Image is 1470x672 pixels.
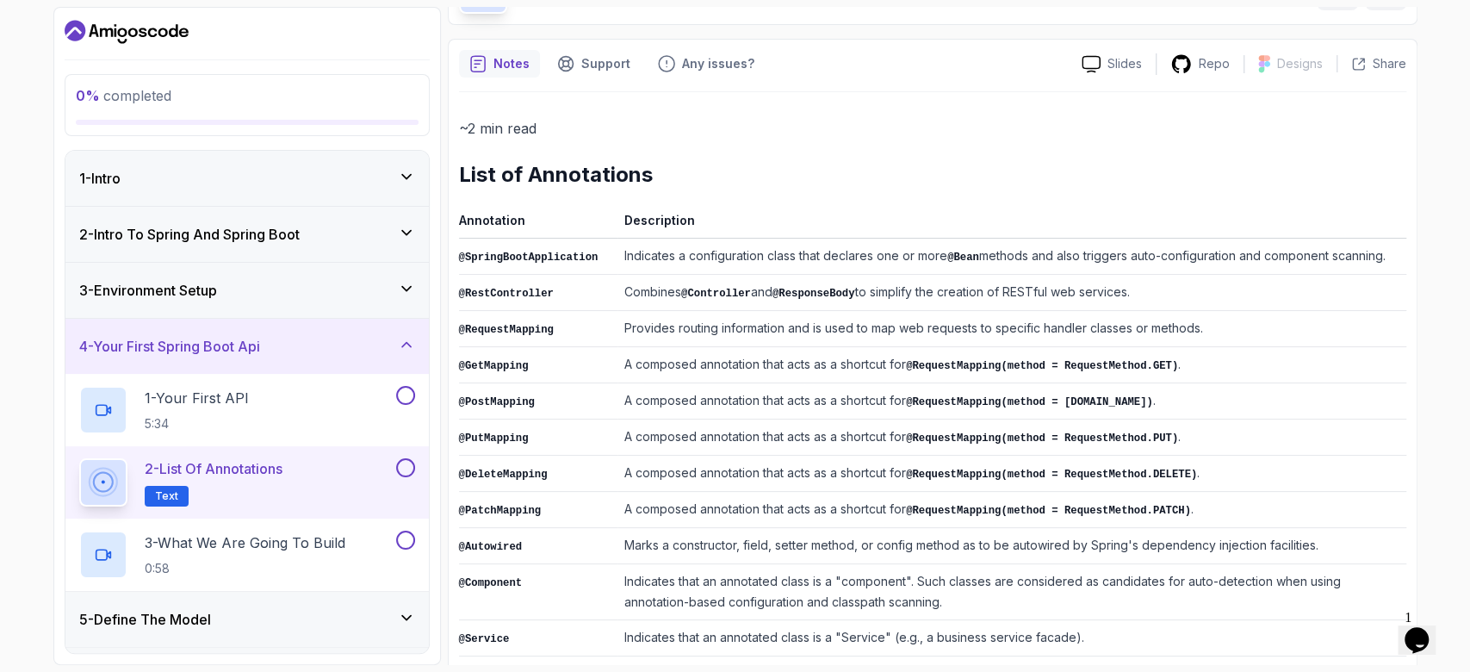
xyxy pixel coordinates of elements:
h3: 4 - Your First Spring Boot Api [79,336,260,357]
td: A composed annotation that acts as a shortcut for . [617,492,1406,528]
button: 3-Environment Setup [65,263,429,318]
code: @PutMapping [459,432,529,445]
p: Share [1373,55,1406,72]
td: A composed annotation that acts as a shortcut for . [617,420,1406,456]
a: Dashboard [65,18,189,46]
p: Support [581,55,630,72]
td: Indicates that an annotated class is a "component". Such classes are considered as candidates for... [617,564,1406,620]
button: 2-Intro To Spring And Spring Boot [65,207,429,262]
code: @DeleteMapping [459,469,548,481]
span: Text [155,489,178,503]
p: ~2 min read [459,116,1406,140]
h3: 5 - Define The Model [79,609,211,630]
code: @RequestMapping(method = [DOMAIN_NAME]) [906,396,1153,408]
button: 2-List of AnnotationsText [79,458,415,507]
td: Indicates a configuration class that declares one or more methods and also triggers auto-configur... [617,239,1406,275]
h2: List of Annotations [459,161,1406,189]
span: 0 % [76,87,100,104]
p: Designs [1277,55,1323,72]
td: Provides routing information and is used to map web requests to specific handler classes or methods. [617,311,1406,347]
code: @RequestMapping(method = RequestMethod.PATCH) [906,505,1191,517]
h3: 3 - Environment Setup [79,280,217,301]
p: Any issues? [682,55,754,72]
code: @Service [459,633,510,645]
button: notes button [459,50,540,78]
p: Notes [493,55,530,72]
code: @RestController [459,288,554,300]
p: 0:58 [145,560,345,577]
p: 3 - What We Are Going To Build [145,532,345,553]
button: 4-Your First Spring Boot Api [65,319,429,374]
td: Combines and to simplify the creation of RESTful web services. [617,275,1406,311]
button: 1-Your First API5:34 [79,386,415,434]
th: Annotation [459,209,617,239]
td: Marks a constructor, field, setter method, or config method as to be autowired by Spring's depend... [617,528,1406,564]
code: @RequestMapping(method = RequestMethod.PUT) [906,432,1178,445]
code: @Component [459,577,523,589]
span: completed [76,87,171,104]
button: 1-Intro [65,151,429,206]
iframe: chat widget [1398,603,1453,655]
th: Description [617,209,1406,239]
code: @Controller [681,288,751,300]
p: 5:34 [145,415,249,432]
p: 1 - Your First API [145,388,249,408]
td: A composed annotation that acts as a shortcut for . [617,456,1406,492]
code: @PostMapping [459,396,535,408]
p: Slides [1107,55,1142,72]
button: 3-What We Are Going To Build0:58 [79,531,415,579]
button: 5-Define The Model [65,592,429,647]
a: Slides [1068,55,1156,73]
p: Repo [1199,55,1230,72]
td: Indicates that an annotated class is a "Service" (e.g., a business service facade). [617,620,1406,656]
code: @RequestMapping(method = RequestMethod.GET) [906,360,1178,372]
button: Share [1337,55,1406,72]
code: @SpringBootApplication [459,252,599,264]
h3: 2 - Intro To Spring And Spring Boot [79,224,300,245]
td: A composed annotation that acts as a shortcut for . [617,347,1406,383]
td: A composed annotation that acts as a shortcut for . [617,383,1406,420]
button: Feedback button [648,50,765,78]
code: @PatchMapping [459,505,542,517]
h3: 1 - Intro [79,168,121,189]
code: @Autowired [459,541,523,553]
code: @RequestMapping(method = RequestMethod.DELETE) [906,469,1197,481]
code: @RequestMapping [459,324,554,336]
code: @GetMapping [459,360,529,372]
button: Support button [547,50,641,78]
a: Repo [1157,53,1244,75]
code: @ResponseBody [772,288,855,300]
p: 2 - List of Annotations [145,458,282,479]
code: @Bean [947,252,979,264]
